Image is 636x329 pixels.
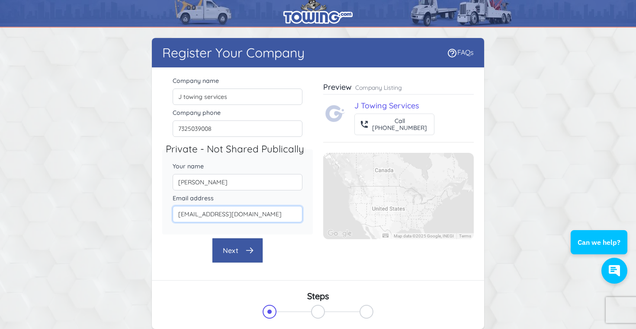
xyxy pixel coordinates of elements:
h3: Preview [323,82,352,92]
iframe: Conversations [562,206,636,292]
button: Next [212,238,263,263]
a: FAQs [447,48,474,57]
div: Call [PHONE_NUMBER] [372,117,427,131]
img: Towing.com Logo [325,103,346,124]
a: Open this area in Google Maps (opens a new window) [325,228,354,239]
a: Terms (opens in new tab) [459,234,471,238]
label: Your name [173,162,302,171]
h1: Register Your Company [162,45,305,60]
p: Company Listing [355,83,402,92]
h3: Steps [162,291,474,301]
label: Email address [173,194,302,202]
img: Google [325,228,354,239]
button: Keyboard shortcuts [382,234,389,237]
label: Company name [173,76,302,85]
a: J towing services [354,101,419,111]
legend: Private - Not Shared Publically [166,142,316,157]
label: Company phone [173,108,302,117]
button: Call[PHONE_NUMBER] [354,114,434,135]
span: Map data ©2025 Google, INEGI [394,234,454,238]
